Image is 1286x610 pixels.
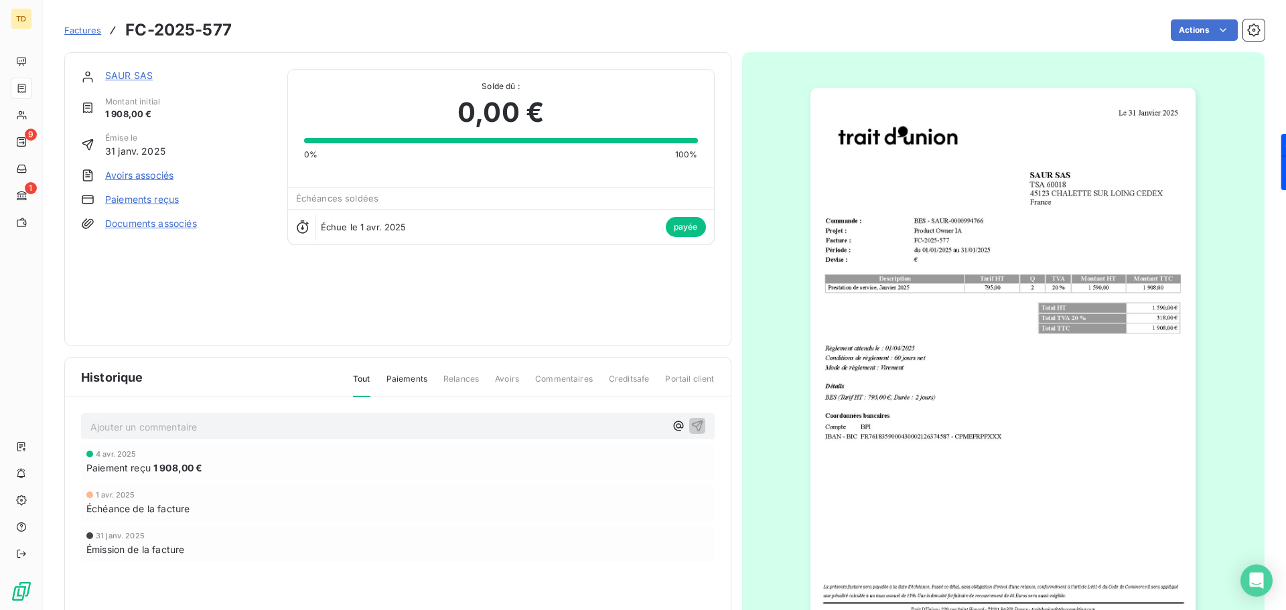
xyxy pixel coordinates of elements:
[321,222,407,232] span: Échue le 1 avr. 2025
[11,581,32,602] img: Logo LeanPay
[105,193,179,206] a: Paiements reçus
[386,373,427,396] span: Paiements
[125,18,232,42] h3: FC-2025-577
[86,502,190,516] span: Échéance de la facture
[457,92,544,133] span: 0,00 €
[105,108,160,121] span: 1 908,00 €
[81,368,143,386] span: Historique
[86,461,151,475] span: Paiement reçu
[105,217,197,230] a: Documents associés
[304,149,317,161] span: 0%
[25,129,37,141] span: 9
[666,217,706,237] span: payée
[105,144,165,158] span: 31 janv. 2025
[675,149,698,161] span: 100%
[105,96,160,108] span: Montant initial
[1240,564,1273,597] div: Open Intercom Messenger
[105,169,173,182] a: Avoirs associés
[11,8,32,29] div: TD
[153,461,203,475] span: 1 908,00 €
[96,532,145,540] span: 31 janv. 2025
[495,373,519,396] span: Avoirs
[296,193,379,204] span: Échéances soldées
[96,450,137,458] span: 4 avr. 2025
[535,373,593,396] span: Commentaires
[443,373,479,396] span: Relances
[96,491,135,499] span: 1 avr. 2025
[105,70,153,81] a: SAUR SAS
[64,25,101,35] span: Factures
[64,23,101,37] a: Factures
[665,373,714,396] span: Portail client
[1171,19,1238,41] button: Actions
[609,373,650,396] span: Creditsafe
[86,542,184,556] span: Émission de la facture
[353,373,370,397] span: Tout
[105,132,165,144] span: Émise le
[25,182,37,194] span: 1
[304,80,698,92] span: Solde dû :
